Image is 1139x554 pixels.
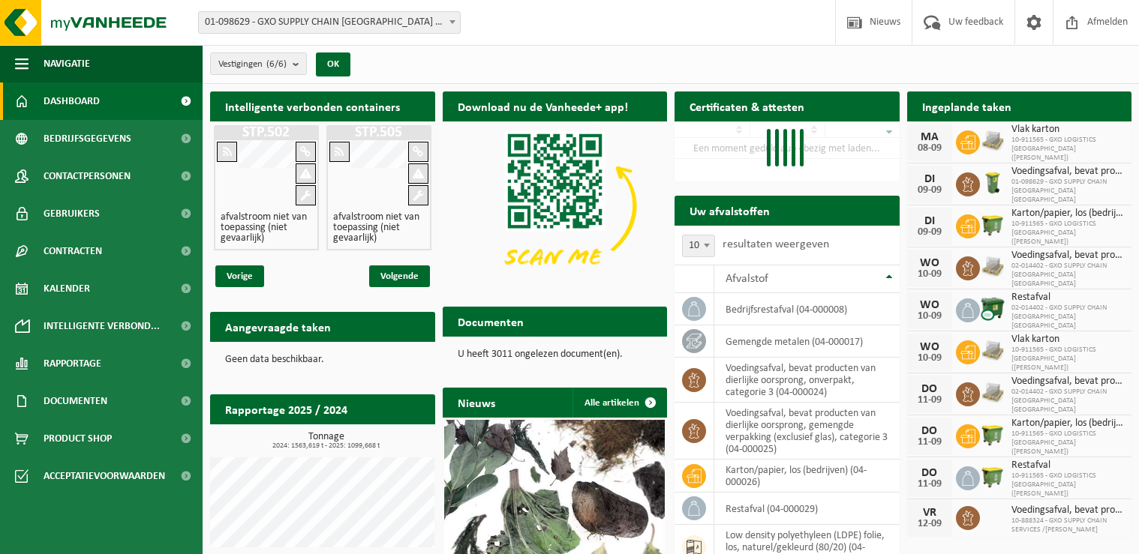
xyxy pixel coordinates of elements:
[221,212,312,244] h4: afvalstroom niet van toepassing (niet gevaarlijk)
[210,394,362,424] h2: Rapportage 2025 / 2024
[266,59,287,69] count: (6/6)
[210,312,346,341] h2: Aangevraagde taken
[915,311,945,322] div: 10-09
[44,345,101,382] span: Rapportage
[980,464,1005,490] img: WB-1100-HPE-GN-50
[726,273,768,285] span: Afvalstof
[980,380,1005,406] img: LP-PA-00000-WDN-11
[915,467,945,479] div: DO
[1011,460,1125,472] span: Restafval
[215,265,264,287] span: Vorige
[1011,208,1125,220] span: Karton/papier, los (bedrijven)
[330,125,428,140] h1: STP.505
[1011,304,1125,331] span: 02-014402 - GXO SUPPLY CHAIN [GEOGRAPHIC_DATA] [GEOGRAPHIC_DATA]
[915,131,945,143] div: MA
[915,341,945,353] div: WO
[333,212,425,244] h4: afvalstroom niet van toepassing (niet gevaarlijk)
[907,91,1026,121] h2: Ingeplande taken
[683,235,714,256] span: 10
[218,53,287,76] span: Vestigingen
[1011,136,1125,163] span: 10-911565 - GXO LOGISTICS [GEOGRAPHIC_DATA] ([PERSON_NAME])
[980,212,1005,238] img: WB-1100-HPE-GN-50
[44,232,102,270] span: Contracten
[915,173,945,185] div: DI
[915,519,945,529] div: 12-09
[44,457,165,495] span: Acceptatievoorwaarden
[44,82,100,120] span: Dashboard
[915,269,945,280] div: 10-09
[443,91,643,121] h2: Download nu de Vanheede+ app!
[675,196,785,225] h2: Uw afvalstoffen
[714,325,900,358] td: gemengde metalen (04-000017)
[1011,250,1125,262] span: Voedingsafval, bevat producten van dierlijke oorsprong, gemengde verpakking (exc...
[1011,505,1125,517] span: Voedingsafval, bevat producten van dierlijke oorsprong, onverpakt, categorie 3
[915,353,945,364] div: 10-09
[980,338,1005,364] img: LP-PA-00000-WDN-11
[44,420,112,457] span: Product Shop
[682,235,715,257] span: 10
[323,424,434,454] a: Bekijk rapportage
[714,493,900,525] td: restafval (04-000029)
[369,265,430,287] span: Volgende
[443,388,510,417] h2: Nieuws
[443,121,668,290] img: Download de VHEPlus App
[1011,472,1125,499] span: 10-911565 - GXO LOGISTICS [GEOGRAPHIC_DATA] ([PERSON_NAME])
[980,296,1005,322] img: WB-1100-CU
[218,125,315,140] h1: STP.502
[915,507,945,519] div: VR
[675,91,819,121] h2: Certificaten & attesten
[714,358,900,403] td: voedingsafval, bevat producten van dierlijke oorsprong, onverpakt, categorie 3 (04-000024)
[1011,178,1125,205] span: 01-098629 - GXO SUPPLY CHAIN [GEOGRAPHIC_DATA] [GEOGRAPHIC_DATA]
[44,157,131,195] span: Contactpersonen
[714,403,900,460] td: voedingsafval, bevat producten van dierlijke oorsprong, gemengde verpakking (exclusief glas), cat...
[915,425,945,437] div: DO
[218,442,435,450] span: 2024: 1563,619 t - 2025: 1099,668 t
[915,437,945,448] div: 11-09
[980,254,1005,280] img: LP-PA-00000-WDN-11
[915,185,945,196] div: 09-09
[1011,262,1125,289] span: 02-014402 - GXO SUPPLY CHAIN [GEOGRAPHIC_DATA] [GEOGRAPHIC_DATA]
[1011,418,1125,430] span: Karton/papier, los (bedrijven)
[915,383,945,395] div: DO
[573,388,666,418] a: Alle artikelen
[915,227,945,238] div: 09-09
[44,382,107,420] span: Documenten
[1011,124,1125,136] span: Vlak karton
[198,11,461,34] span: 01-098629 - GXO SUPPLY CHAIN ANTWERP NV - ANTWERPEN
[915,215,945,227] div: DI
[714,293,900,325] td: bedrijfsrestafval (04-000008)
[915,395,945,406] div: 11-09
[714,460,900,493] td: karton/papier, los (bedrijven) (04-000026)
[1011,517,1125,535] span: 10-888324 - GXO SUPPLY CHAIN SERVICES /[PERSON_NAME]
[1011,376,1125,388] span: Voedingsafval, bevat producten van dierlijke oorsprong, gemengde verpakking (exc...
[980,422,1005,448] img: WB-1100-HPE-GN-50
[443,307,539,336] h2: Documenten
[44,45,90,82] span: Navigatie
[915,299,945,311] div: WO
[1011,166,1125,178] span: Voedingsafval, bevat producten van dierlijke oorsprong, onverpakt, categorie 3
[915,479,945,490] div: 11-09
[980,128,1005,154] img: LP-PA-00000-WDN-11
[723,238,829,250] label: resultaten weergeven
[458,349,653,360] p: U heeft 3011 ongelezen document(en).
[1011,292,1125,304] span: Restafval
[218,432,435,450] h3: Tonnage
[210,91,435,121] h2: Intelligente verbonden containers
[1011,334,1125,346] span: Vlak karton
[210,52,307,75] button: Vestigingen(6/6)
[915,257,945,269] div: WO
[316,52,350,76] button: OK
[1011,220,1125,247] span: 10-911565 - GXO LOGISTICS [GEOGRAPHIC_DATA] ([PERSON_NAME])
[44,270,90,307] span: Kalender
[980,170,1005,196] img: WB-0140-HPE-GN-50
[44,120,131,157] span: Bedrijfsgegevens
[1011,388,1125,415] span: 02-014402 - GXO SUPPLY CHAIN [GEOGRAPHIC_DATA] [GEOGRAPHIC_DATA]
[44,195,100,232] span: Gebruikers
[1011,430,1125,457] span: 10-911565 - GXO LOGISTICS [GEOGRAPHIC_DATA] ([PERSON_NAME])
[225,355,420,365] p: Geen data beschikbaar.
[915,143,945,154] div: 08-09
[1011,346,1125,373] span: 10-911565 - GXO LOGISTICS [GEOGRAPHIC_DATA] ([PERSON_NAME])
[199,12,460,33] span: 01-098629 - GXO SUPPLY CHAIN ANTWERP NV - ANTWERPEN
[44,307,160,345] span: Intelligente verbond...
